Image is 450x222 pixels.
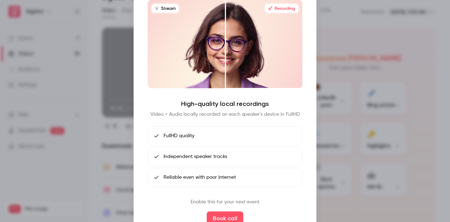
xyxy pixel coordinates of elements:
span: FullHD quality [163,132,194,140]
p: Video + Audio locally recorded on each speaker's device in FullHD [150,111,300,118]
h4: High-quality local recordings [181,100,269,108]
span: Independent speaker tracks [163,153,227,160]
span: Reliable even with poor internet [163,174,236,181]
p: Enable this for your next event [191,198,259,206]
